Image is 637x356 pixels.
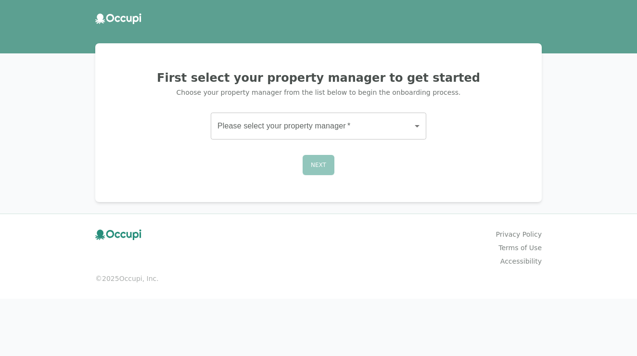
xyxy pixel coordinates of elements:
[496,229,542,239] a: Privacy Policy
[500,256,542,266] a: Accessibility
[107,70,530,86] h2: First select your property manager to get started
[498,243,542,253] a: Terms of Use
[95,274,542,283] small: © 2025 Occupi, Inc.
[107,88,530,97] p: Choose your property manager from the list below to begin the onboarding process.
